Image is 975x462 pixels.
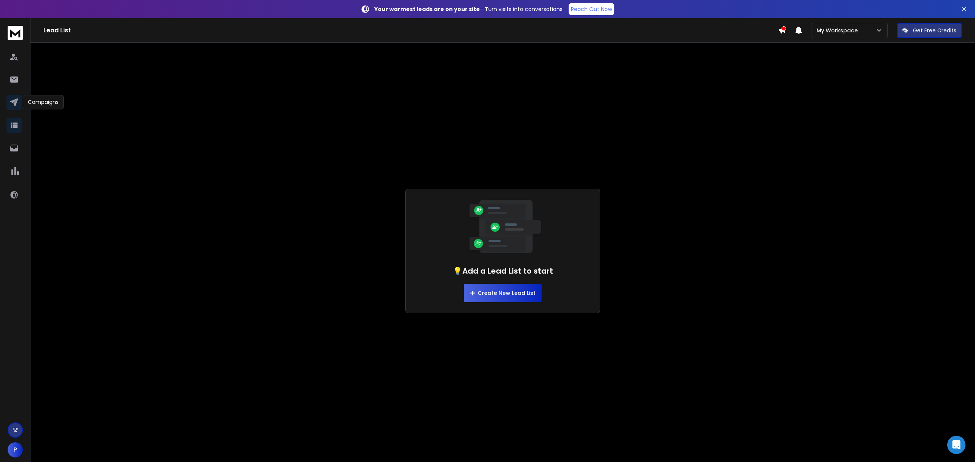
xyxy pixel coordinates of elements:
div: Open Intercom Messenger [947,436,965,454]
button: Get Free Credits [897,23,962,38]
strong: Your warmest leads are on your site [374,5,480,13]
button: P [8,442,23,457]
p: Get Free Credits [913,27,956,34]
div: Campaigns [23,95,64,109]
p: My Workspace [817,27,861,34]
p: Reach Out Now [571,5,612,13]
h1: Lead List [43,26,778,35]
button: Create New Lead List [464,284,542,302]
h1: 💡Add a Lead List to start [453,266,553,276]
a: Reach Out Now [569,3,614,15]
img: logo [8,26,23,40]
p: – Turn visits into conversations [374,5,563,13]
